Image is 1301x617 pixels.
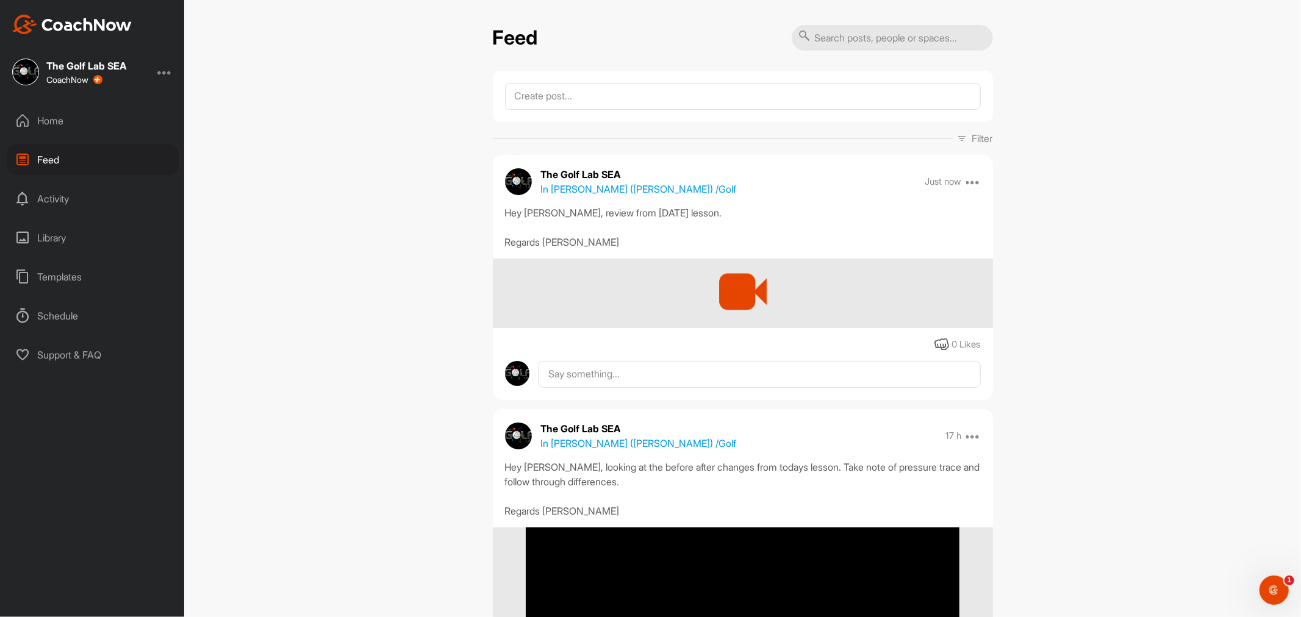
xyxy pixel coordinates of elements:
[46,61,127,71] div: The Golf Lab SEA
[12,59,39,85] img: square_62ef3ae2dc162735c7079ee62ef76d1e.jpg
[505,460,981,518] div: Hey [PERSON_NAME], looking at the before after changes from todays lesson. Take note of pressure ...
[972,131,993,146] p: Filter
[12,15,132,34] img: CoachNow
[541,421,737,436] p: The Golf Lab SEA
[952,338,981,352] div: 0 Likes
[493,26,538,50] h2: Feed
[7,301,179,331] div: Schedule
[7,105,179,136] div: Home
[1260,576,1289,605] iframe: Intercom live chat
[505,205,981,249] div: Hey [PERSON_NAME], review from [DATE] lesson. Regards [PERSON_NAME]
[541,167,737,182] p: The Golf Lab SEA
[505,168,532,195] img: avatar
[945,430,961,442] p: 17 h
[505,361,530,386] img: avatar
[7,262,179,292] div: Templates
[7,340,179,370] div: Support & FAQ
[46,75,102,85] div: CoachNow
[1285,576,1294,585] span: 1
[792,25,993,51] input: Search posts, people or spaces...
[541,436,737,451] p: In [PERSON_NAME] ([PERSON_NAME]) / Golf
[7,223,179,253] div: Library
[505,423,532,449] img: avatar
[7,184,179,214] div: Activity
[7,144,179,175] div: Feed
[925,176,961,188] p: Just now
[541,182,737,196] p: In [PERSON_NAME] ([PERSON_NAME]) / Golf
